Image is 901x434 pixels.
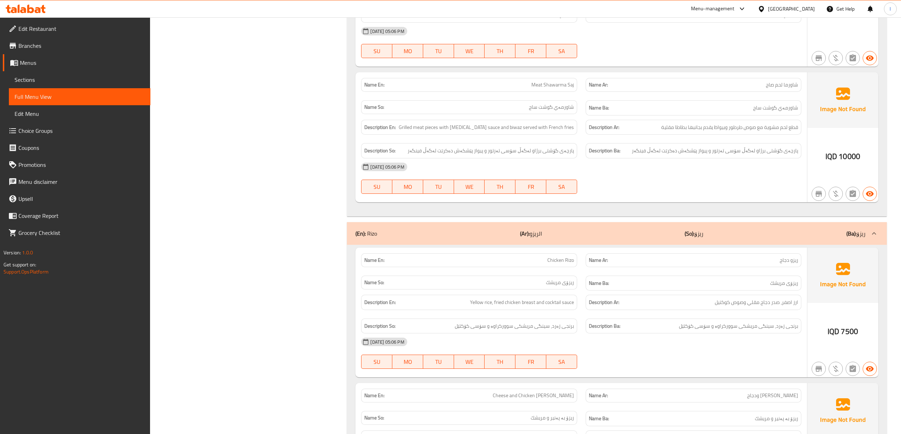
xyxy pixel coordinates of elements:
span: SU [364,357,389,367]
p: ريزۆ [685,229,703,238]
button: Available [863,51,877,65]
button: MO [392,180,423,194]
span: [DATE] 05:06 PM [367,164,407,170]
button: Purchased item [829,51,843,65]
span: ارز اصفر، صدر دجاج مقلي وصوص كوكتيل [715,298,798,307]
button: SA [546,180,577,194]
button: Not has choices [846,362,860,376]
strong: Description En: [364,123,396,132]
a: Sections [9,71,150,88]
button: Available [863,362,877,376]
span: Menus [20,58,145,67]
a: Support.OpsPlatform [4,267,49,276]
span: TU [426,357,451,367]
button: Purchased item [829,187,843,201]
strong: Description Ba: [589,146,620,155]
button: WE [454,180,485,194]
strong: Description Ar: [589,123,619,132]
span: قطع لحم مشوية مع صوص طرطور وبيواظ يقدم بجانبها بطاطا مقلية [661,123,798,132]
span: l [890,5,891,13]
span: Meat Shawarma Saj [531,81,574,89]
span: Grocery Checklist [18,229,145,237]
span: IQD [825,150,837,163]
button: TH [485,44,515,58]
span: ريزۆ بە پەنير و مريشك [755,414,798,423]
button: FR [515,180,546,194]
span: SU [364,46,389,56]
span: TH [487,182,513,192]
span: FR [518,357,543,367]
span: [DATE] 05:06 PM [367,339,407,345]
span: MO [395,182,420,192]
span: [PERSON_NAME] ودجاج [747,392,798,399]
span: SA [549,182,574,192]
button: WE [454,355,485,369]
button: WE [454,44,485,58]
strong: Name Ar: [589,392,608,399]
span: TU [426,46,451,56]
b: (Ar): [520,228,530,239]
span: [DATE] 05:06 PM [367,28,407,35]
span: IQD [828,325,839,338]
a: Branches [3,37,150,54]
a: Menus [3,54,150,71]
span: Get support on: [4,260,36,269]
span: SA [549,357,574,367]
span: TH [487,46,513,56]
button: TU [423,355,454,369]
button: SU [361,44,392,58]
span: ريزۆ بە پەنير و مريشك [531,414,574,422]
p: الريزو [520,229,542,238]
p: ريزۆ [846,229,866,238]
button: Not branch specific item [812,187,826,201]
span: Menu disclaimer [18,177,145,186]
span: شاورمەي گوشت ساج [529,103,574,111]
strong: Name So: [364,414,384,422]
button: SA [546,44,577,58]
a: Menu disclaimer [3,173,150,190]
button: TH [485,355,515,369]
span: Coupons [18,143,145,152]
span: Coverage Report [18,212,145,220]
span: MO [395,357,420,367]
span: WE [457,182,482,192]
span: Edit Restaurant [18,24,145,33]
span: شاورمەي گوشت ساج [753,103,798,112]
a: Coupons [3,139,150,156]
button: MO [392,44,423,58]
b: (En): [355,228,366,239]
strong: Name Ba: [589,103,609,112]
span: TU [426,182,451,192]
span: SU [364,182,389,192]
a: Edit Restaurant [3,20,150,37]
strong: Name Ar: [589,257,608,264]
button: SU [361,355,392,369]
span: FR [518,182,543,192]
span: شاورما لحم صاج [766,81,798,89]
strong: Description Ba: [589,322,620,331]
span: ريزۆی مريشك [770,279,798,288]
button: Not branch specific item [812,362,826,376]
span: WE [457,357,482,367]
strong: Name Ba: [589,414,609,423]
button: Purchased item [829,362,843,376]
b: (Ba): [846,228,857,239]
button: FR [515,355,546,369]
strong: Name Ar: [589,81,608,89]
span: برنجی زەرد، سینگی مریشکی سوورکراوە و سۆسی کۆکتێل [455,322,574,331]
img: Ae5nvW7+0k+MAAAAAElFTkSuQmCC [807,72,878,128]
span: پارچەی گۆشتی برژاو لەگەڵ سۆسی تەرتور و پیواز پێشکەش دەکرێت لەگەڵ فینگەر [408,146,574,155]
button: Not has choices [846,187,860,201]
span: 1.0.0 [22,248,33,257]
strong: Description En: [364,298,396,307]
a: Upsell [3,190,150,207]
a: Choice Groups [3,122,150,139]
span: Yellow rice, fried chicken breast and cocktail sauce [470,298,574,307]
strong: Description Ba: [589,2,619,19]
a: Promotions [3,156,150,173]
button: MO [392,355,423,369]
strong: Description So: [364,2,394,19]
strong: Name En: [364,257,385,264]
button: SA [546,355,577,369]
span: Choice Groups [18,126,145,135]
